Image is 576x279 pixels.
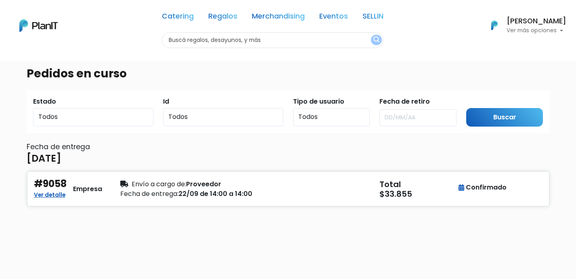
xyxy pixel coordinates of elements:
label: Fecha de retiro [379,97,430,106]
h4: [DATE] [27,153,61,164]
div: 22/09 de 14:00 a 14:00 [120,189,283,199]
input: Buscá regalos, desayunos, y más [162,32,383,48]
div: Proveedor [120,179,283,189]
label: Estado [33,97,56,106]
a: SELLIN [362,13,383,23]
input: DD/MM/AA [379,109,457,126]
span: Envío a cargo de: [132,179,186,189]
button: PlanIt Logo [PERSON_NAME] Ver más opciones [481,15,566,36]
img: PlanIt Logo [486,17,503,34]
label: Tipo de usuario [293,97,344,106]
h5: $33.855 [379,189,456,199]
div: Empresa [73,184,102,194]
img: PlanIt Logo [19,19,58,32]
a: Ver detalle [34,189,65,199]
input: Buscar [466,108,543,127]
img: search_button-432b6d5273f82d61273b3651a40e1bd1b912527efae98b1b7a1b2c0702e16a8d.svg [373,36,379,44]
a: Catering [162,13,194,23]
a: Eventos [319,13,348,23]
a: Regalos [208,13,237,23]
h4: #9058 [34,178,67,190]
span: Fecha de entrega: [120,189,178,198]
button: #9058 Ver detalle Empresa Envío a cargo de:Proveedor Fecha de entrega:22/09 de 14:00 a 14:00 Tota... [27,171,550,207]
label: Submit [466,97,490,106]
h6: Fecha de entrega [27,143,550,151]
h6: [PERSON_NAME] [507,18,566,25]
p: Ver más opciones [507,28,566,33]
a: Merchandising [252,13,305,23]
h3: Pedidos en curso [27,67,127,81]
h5: Total [379,179,455,189]
div: Confirmado [459,183,507,192]
label: Id [163,97,169,106]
